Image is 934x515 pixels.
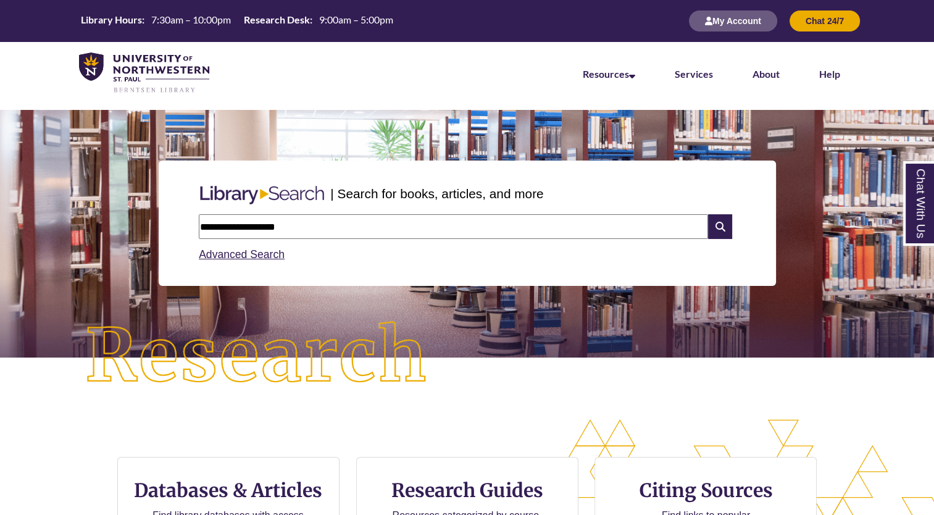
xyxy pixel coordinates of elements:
[47,283,467,430] img: Research
[330,184,543,203] p: | Search for books, articles, and more
[151,14,231,25] span: 7:30am – 10:00pm
[128,479,329,502] h3: Databases & Articles
[76,13,398,30] a: Hours Today
[76,13,146,27] th: Library Hours:
[194,181,330,209] img: Libary Search
[819,68,840,80] a: Help
[631,479,782,502] h3: Citing Sources
[319,14,393,25] span: 9:00am – 5:00pm
[689,15,777,26] a: My Account
[753,68,780,80] a: About
[367,479,568,502] h3: Research Guides
[79,52,209,94] img: UNWSP Library Logo
[239,13,314,27] th: Research Desk:
[790,15,860,26] a: Chat 24/7
[583,68,635,80] a: Resources
[790,10,860,31] button: Chat 24/7
[708,214,732,239] i: Search
[675,68,713,80] a: Services
[689,10,777,31] button: My Account
[76,13,398,28] table: Hours Today
[199,248,285,261] a: Advanced Search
